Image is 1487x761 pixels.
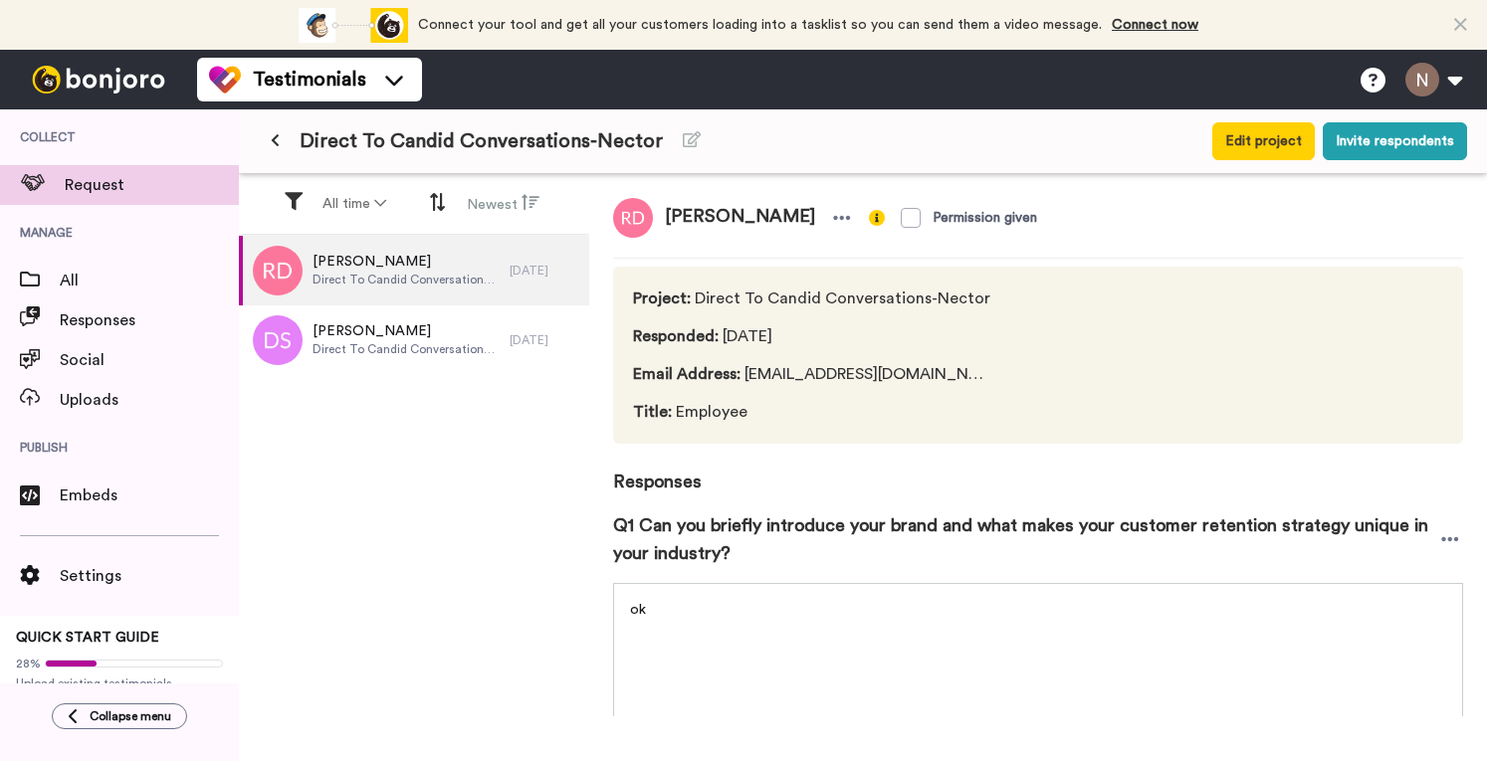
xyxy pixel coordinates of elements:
[510,332,579,348] div: [DATE]
[653,198,827,238] span: [PERSON_NAME]
[65,173,239,197] span: Request
[1323,122,1467,160] button: Invite respondents
[613,198,653,238] img: rd.png
[633,366,741,382] span: Email Address :
[1212,122,1315,160] button: Edit project
[633,324,993,348] span: [DATE]
[633,286,993,310] span: Direct To Candid Conversations-Nector
[60,348,239,372] span: Social
[418,18,1102,32] span: Connect your tool and get all your customers loading into a tasklist so you can send them a video...
[630,603,646,617] span: ok
[633,404,672,420] span: Title :
[313,321,500,341] span: [PERSON_NAME]
[60,564,239,588] span: Settings
[299,8,408,43] div: animation
[239,305,589,375] a: [PERSON_NAME]Direct To Candid Conversations-Nector[DATE]
[239,236,589,305] a: [PERSON_NAME]Direct To Candid Conversations-Nector[DATE]
[313,252,500,272] span: [PERSON_NAME]
[313,341,500,357] span: Direct To Candid Conversations-Nector
[313,272,500,287] span: Direct To Candid Conversations-Nector
[633,290,691,306] span: Project :
[633,328,719,344] span: Responded :
[300,127,663,155] span: Direct To Candid Conversations-Nector
[253,246,303,295] img: rd.png
[1112,18,1198,32] a: Connect now
[633,362,993,386] span: [EMAIL_ADDRESS][DOMAIN_NAME]
[16,675,223,691] span: Upload existing testimonials
[613,444,1463,495] span: Responses
[16,631,159,645] span: QUICK START GUIDE
[60,308,239,332] span: Responses
[209,64,241,95] img: tm-color.svg
[633,400,993,424] span: Employee
[933,208,1037,228] div: Permission given
[869,210,885,226] img: info-yellow.svg
[311,186,398,222] button: All time
[510,263,579,279] div: [DATE]
[52,703,187,729] button: Collapse menu
[253,315,303,365] img: ds.png
[60,483,239,507] span: Embeds
[613,511,1437,567] span: Q1 Can you briefly introduce your brand and what makes your customer retention strategy unique in...
[24,66,173,94] img: bj-logo-header-white.svg
[60,269,239,292] span: All
[455,185,551,223] button: Newest
[60,388,239,412] span: Uploads
[90,708,171,724] span: Collapse menu
[253,66,366,94] span: Testimonials
[16,656,41,671] span: 28%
